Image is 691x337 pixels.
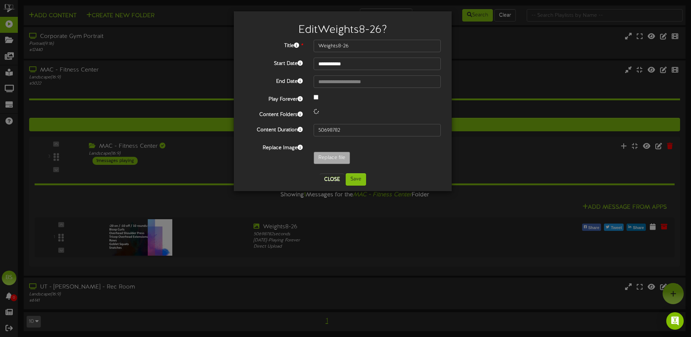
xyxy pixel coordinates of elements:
[245,24,441,36] h2: Edit Weights8-26 ?
[666,312,684,330] div: Open Intercom Messenger
[346,173,366,186] button: Save
[239,142,308,152] label: Replace Image
[239,124,308,134] label: Content Duration
[239,93,308,103] label: Play Forever
[314,40,441,52] input: Title
[239,109,308,119] label: Content Folders
[314,124,441,136] input: 15
[239,58,308,67] label: Start Date
[239,40,308,50] label: Title
[320,174,344,185] button: Close
[239,75,308,85] label: End Date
